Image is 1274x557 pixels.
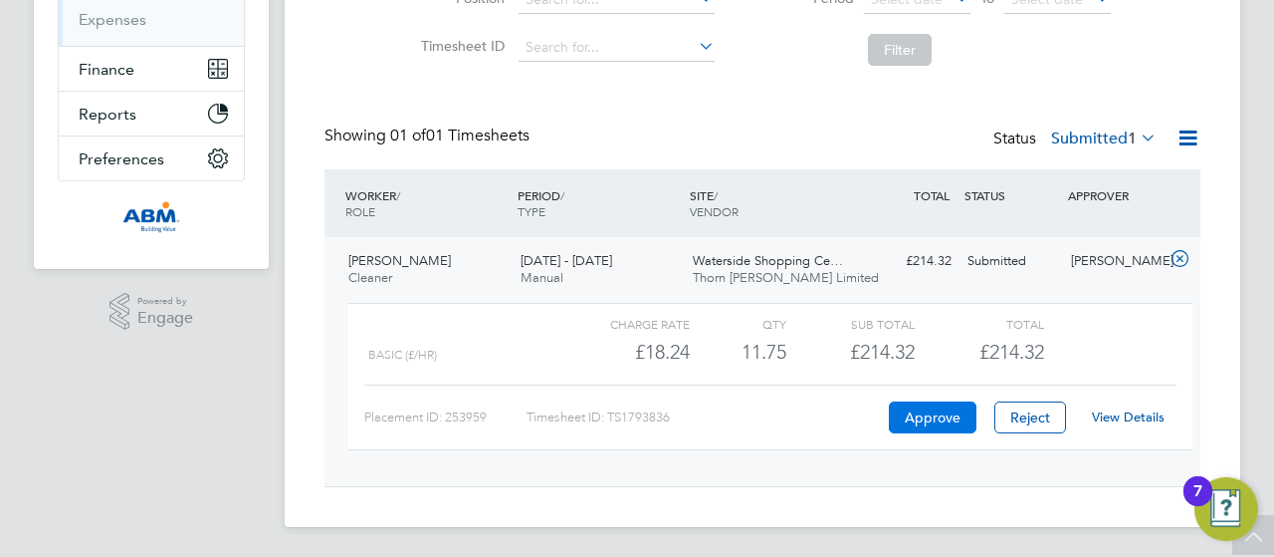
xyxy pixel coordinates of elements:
[122,201,180,233] img: abm1-logo-retina.png
[693,252,843,269] span: Waterside Shopping Ce…
[959,245,1063,278] div: Submitted
[1063,245,1167,278] div: [PERSON_NAME]
[527,402,884,433] div: Timesheet ID: TS1793836
[868,34,932,66] button: Filter
[396,187,400,203] span: /
[390,126,426,145] span: 01 of
[1063,177,1167,213] div: APPROVER
[1092,409,1165,425] a: View Details
[1193,491,1202,517] div: 7
[518,203,545,219] span: TYPE
[415,37,505,55] label: Timesheet ID
[519,34,715,62] input: Search for...
[714,187,718,203] span: /
[889,402,976,433] button: Approve
[521,269,563,286] span: Manual
[915,312,1043,336] div: Total
[993,126,1161,153] div: Status
[59,92,244,136] button: Reports
[79,10,146,29] a: Expenses
[137,293,193,310] span: Powered by
[690,312,786,336] div: QTY
[1128,129,1137,148] span: 1
[137,310,193,327] span: Engage
[685,177,857,229] div: SITE
[79,149,164,168] span: Preferences
[690,203,739,219] span: VENDOR
[368,348,437,362] span: Basic (£/HR)
[690,336,786,369] div: 11.75
[1194,477,1258,541] button: Open Resource Center, 7 new notifications
[914,187,950,203] span: TOTAL
[79,105,136,124] span: Reports
[693,269,879,286] span: Thorn [PERSON_NAME] Limited
[1051,129,1157,148] label: Submitted
[109,293,194,331] a: Powered byEngage
[979,340,1044,364] span: £214.32
[348,269,392,286] span: Cleaner
[345,203,375,219] span: ROLE
[856,245,959,278] div: £214.32
[521,252,612,269] span: [DATE] - [DATE]
[58,201,245,233] a: Go to home page
[348,252,451,269] span: [PERSON_NAME]
[59,137,244,180] button: Preferences
[59,47,244,91] button: Finance
[786,312,915,336] div: Sub Total
[561,336,690,369] div: £18.24
[786,336,915,369] div: £214.32
[513,177,685,229] div: PERIOD
[560,187,564,203] span: /
[340,177,513,229] div: WORKER
[561,312,690,336] div: Charge rate
[364,402,527,433] div: Placement ID: 253959
[324,126,533,146] div: Showing
[959,177,1063,213] div: STATUS
[390,126,530,145] span: 01 Timesheets
[79,60,134,79] span: Finance
[994,402,1066,433] button: Reject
